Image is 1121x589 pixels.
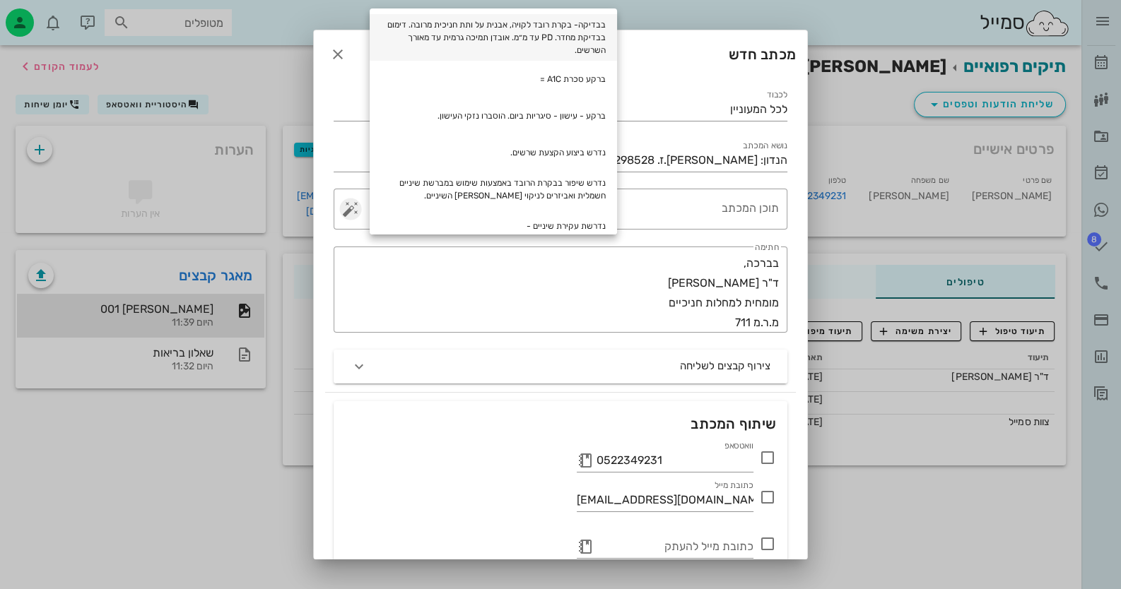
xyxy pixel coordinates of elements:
[370,134,617,171] div: נדרש ביצוע הקצעת שרשים.
[334,350,787,383] button: צירוף קבצים לשליחה
[743,141,787,151] label: נושא המכתב
[691,412,776,435] div: שיתוף המכתב
[370,61,617,97] div: ברקע סכרת A1C =
[370,171,617,208] div: נדרש שיפור בבקרת הרובד באמצעות שימוש במברשת שיניים חשמלית ואביזרים לניקוי [PERSON_NAME] השיניים.
[767,90,787,100] label: לכבוד
[715,480,754,491] label: כתובת מייל
[370,14,617,61] div: בבדיקה- בקרת רובד לקויה, אבנית על ותת חניכית מרובה. דימום בבדיקת מחדר. PD עד מ״מ. אובדן תמיכה גרמ...
[724,441,753,451] label: וואטסאפ
[755,242,779,253] label: חתימה
[370,208,617,244] div: נדרשת עקירת שיניים -
[314,30,807,78] div: מכתב חדש
[370,97,617,134] div: ברקע - עישון - סיגריות ביום. הוסברו נזקי העישון.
